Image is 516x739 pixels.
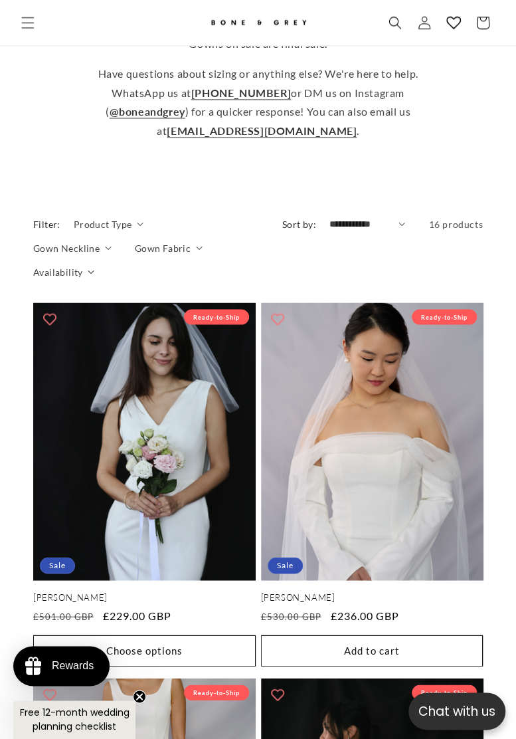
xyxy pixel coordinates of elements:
summary: Product Type (0 selected) [74,217,143,231]
span: Gown Neckline [33,241,100,255]
button: Close teaser [133,690,146,703]
summary: Menu [13,8,43,37]
div: Rewards [52,660,94,672]
span: 16 products [428,218,483,229]
button: Add to wishlist [37,681,63,708]
p: Chat with us [408,702,505,721]
div: Free 12-month wedding planning checklistClose teaser [13,700,135,739]
a: [PERSON_NAME] [261,591,483,603]
span: Free 12-month wedding planning checklist [20,706,129,733]
summary: Search [381,8,410,37]
summary: Availability (0 selected) [33,264,94,278]
span: Gown Fabric [135,241,191,255]
button: Open chatbox [408,692,505,730]
a: [PHONE_NUMBER] [191,86,291,99]
a: Bone and Grey Bridal [187,7,329,39]
button: Add to wishlist [264,681,291,708]
summary: Gown Neckline (0 selected) [33,241,112,255]
button: Add to wishlist [264,306,291,332]
img: Bone and Grey Bridal [209,12,308,34]
a: [EMAIL_ADDRESS][DOMAIN_NAME] [167,124,357,137]
button: Choose options [33,635,256,666]
h2: Filter: [33,217,60,231]
a: [PERSON_NAME] [33,591,256,603]
span: Availability [33,264,83,278]
p: Have questions about sizing or anything else? We're here to help. WhatsApp us at or DM us on Inst... [92,64,424,141]
button: Add to wishlist [37,306,63,332]
span: Product Type [74,217,132,231]
button: Add to cart [261,635,483,666]
a: @boneandgrey [110,105,185,118]
label: Sort by: [282,218,316,229]
summary: Gown Fabric (0 selected) [135,241,203,255]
